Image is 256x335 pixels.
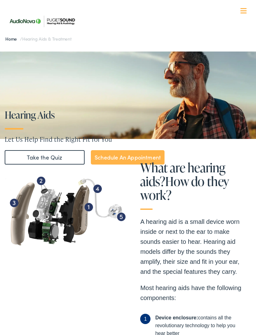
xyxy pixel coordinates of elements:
span: 1 [140,314,150,324]
a: Home [5,36,20,42]
span: / [5,36,71,42]
b: Device enclosure: [155,315,198,320]
p: Let Us Help Find the Right Fit for You [5,135,256,144]
p: Most hearing aids have the following components: [140,283,251,303]
h2: What are hearing aids? How do they work? [140,161,251,210]
h1: Hearing Aids [5,109,256,120]
p: A hearing aid is a small device worn inside or next to the ear to make sounds easier to hear. Hea... [140,217,251,277]
a: Schedule An Appointment [91,150,165,165]
span: Hearing Aids & Treatment [22,36,71,42]
img: Hearing aid showning all various working parts from Puget sound in Seattle [5,165,128,258]
a: Take the Quiz [5,150,85,165]
a: What We Offer [10,25,251,44]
